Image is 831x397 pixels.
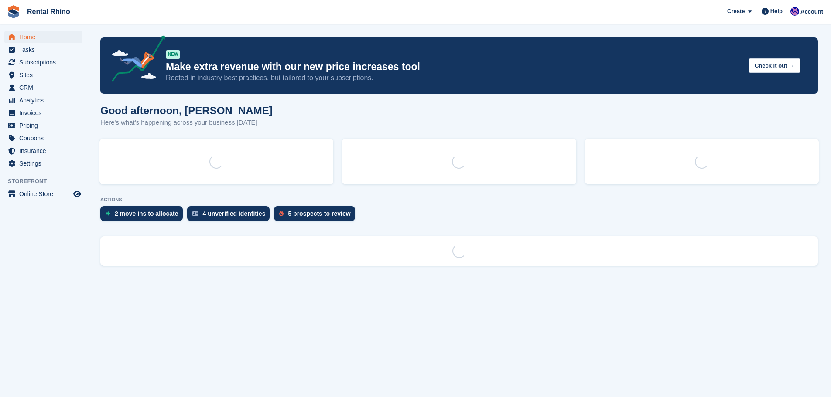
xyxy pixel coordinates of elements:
img: prospect-51fa495bee0391a8d652442698ab0144808aea92771e9ea1ae160a38d050c398.svg [279,211,284,216]
a: menu [4,56,82,68]
button: Check it out → [749,58,800,73]
a: 4 unverified identities [187,206,274,225]
span: Sites [19,69,72,81]
a: Rental Rhino [24,4,74,19]
a: menu [4,44,82,56]
p: ACTIONS [100,197,818,203]
div: 4 unverified identities [203,210,266,217]
a: menu [4,69,82,81]
a: menu [4,107,82,119]
a: menu [4,188,82,200]
a: menu [4,31,82,43]
span: Settings [19,157,72,170]
a: menu [4,94,82,106]
span: Home [19,31,72,43]
span: Create [727,7,745,16]
span: Pricing [19,119,72,132]
a: menu [4,119,82,132]
img: price-adjustments-announcement-icon-8257ccfd72463d97f412b2fc003d46551f7dbcb40ab6d574587a9cd5c0d94... [104,35,165,85]
div: NEW [166,50,180,59]
span: Storefront [8,177,87,186]
p: Make extra revenue with our new price increases tool [166,61,742,73]
span: Coupons [19,132,72,144]
span: Analytics [19,94,72,106]
a: menu [4,157,82,170]
img: move_ins_to_allocate_icon-fdf77a2bb77ea45bf5b3d319d69a93e2d87916cf1d5bf7949dd705db3b84f3ca.svg [106,211,110,216]
span: Online Store [19,188,72,200]
img: Ari Kolas [790,7,799,16]
div: 2 move ins to allocate [115,210,178,217]
img: verify_identity-adf6edd0f0f0b5bbfe63781bf79b02c33cf7c696d77639b501bdc392416b5a36.svg [192,211,198,216]
span: CRM [19,81,72,94]
p: Here's what's happening across your business [DATE] [100,118,273,128]
span: Insurance [19,145,72,157]
a: menu [4,81,82,94]
p: Rooted in industry best practices, but tailored to your subscriptions. [166,73,742,83]
a: 2 move ins to allocate [100,206,187,225]
span: Account [800,7,823,16]
span: Tasks [19,44,72,56]
h1: Good afternoon, [PERSON_NAME] [100,105,273,116]
a: Preview store [72,189,82,199]
span: Help [770,7,783,16]
a: menu [4,132,82,144]
img: stora-icon-8386f47178a22dfd0bd8f6a31ec36ba5ce8667c1dd55bd0f319d3a0aa187defe.svg [7,5,20,18]
div: 5 prospects to review [288,210,350,217]
a: menu [4,145,82,157]
span: Subscriptions [19,56,72,68]
a: 5 prospects to review [274,206,359,225]
span: Invoices [19,107,72,119]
